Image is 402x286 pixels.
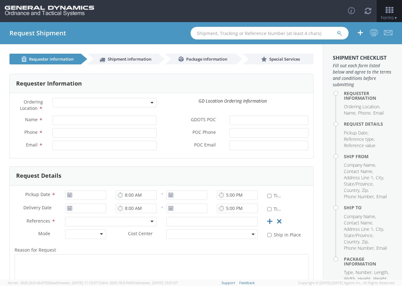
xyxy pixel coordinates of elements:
[222,280,235,285] a: Support
[374,269,389,276] li: Length
[165,54,236,64] a: Package information
[186,56,227,62] span: Package information
[108,56,151,62] span: Shipment information
[267,207,271,211] input: Time Definite
[344,136,375,142] li: Reference type
[373,110,384,116] li: Email
[344,269,354,276] li: Type
[298,280,394,285] span: Copyright © [DATE]-[DATE] Agistix Inc., All Rights Reserved
[362,187,369,194] li: Zip
[362,239,369,245] li: Zip
[16,173,61,179] h3: Request Details
[344,168,373,175] li: Contact Name
[16,80,82,87] h3: Requester Information
[376,194,387,200] li: Email
[376,245,387,251] li: Email
[5,6,94,16] img: gd-ots-0c3321f2eb4c994f95cb.png
[344,245,375,251] li: Phone Number
[358,276,372,282] li: Height
[9,54,81,64] a: Requester information
[358,110,372,116] li: Phone
[344,213,376,220] li: Company Name
[344,162,376,168] li: Company Name
[87,54,159,64] a: Shipment information
[267,233,271,237] input: Ship in Place
[267,205,283,212] label: Time Definite
[191,116,216,124] span: GDOTS POC
[356,269,373,276] li: Number
[20,99,43,111] span: Ordering Location
[344,194,375,200] li: Phone Number
[267,231,302,238] label: Ship in Place
[344,122,393,126] h4: Request Details
[344,142,375,149] li: Reference value
[59,280,97,285] span: master, [DATE] 11:13:37
[267,192,283,199] label: Time Definite
[344,110,356,116] li: Name
[239,280,255,285] a: Feedback
[8,280,97,285] span: Server: 2025.20.0-db47332bad5
[23,205,52,212] span: Delivery Date
[344,239,360,245] li: Country
[24,129,38,135] span: Phone
[139,280,178,285] span: master, [DATE] 10:01:07
[344,187,360,194] li: Country
[373,276,388,282] li: Weight
[344,232,374,239] li: State/Province
[38,230,50,236] span: Mode
[333,55,393,61] h3: Shipment Checklist
[198,98,267,104] i: GD Location Ordering Information
[194,142,216,149] span: POC Email
[344,220,373,226] li: Contact Name
[344,257,393,266] h4: Package Information
[376,226,384,232] li: City
[9,30,66,37] h4: Request Shipment
[344,276,356,282] li: Width
[269,56,300,62] span: Special Services
[344,226,374,232] li: Address Line 1
[25,116,38,122] span: Name
[344,205,393,210] h4: Ship To
[381,15,398,21] span: Forms
[267,194,271,198] input: Time Definite
[333,63,393,88] span: Fill out each form listed below and agree to the terms and conditions before submitting
[344,181,374,187] li: State/Province
[344,91,393,101] h4: Requester Information
[242,54,314,64] a: Special Services
[15,247,56,253] span: Reason for Request
[394,15,398,21] span: ▼
[344,154,393,159] h4: Ship From
[344,104,380,110] li: Ordering Location
[191,27,349,39] input: Shipment, Tracking or Reference Number (at least 4 chars)
[128,230,153,238] span: Cost Center
[26,142,38,148] span: Email
[376,175,384,181] li: City
[29,56,74,62] span: Requester information
[27,218,50,224] span: References
[25,191,50,197] span: Pickup Date
[344,130,368,136] li: Pickup Date
[344,175,374,181] li: Address Line 1
[98,280,178,285] span: Client: 2025.18.0-fd567a5
[192,129,216,136] span: POC Phone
